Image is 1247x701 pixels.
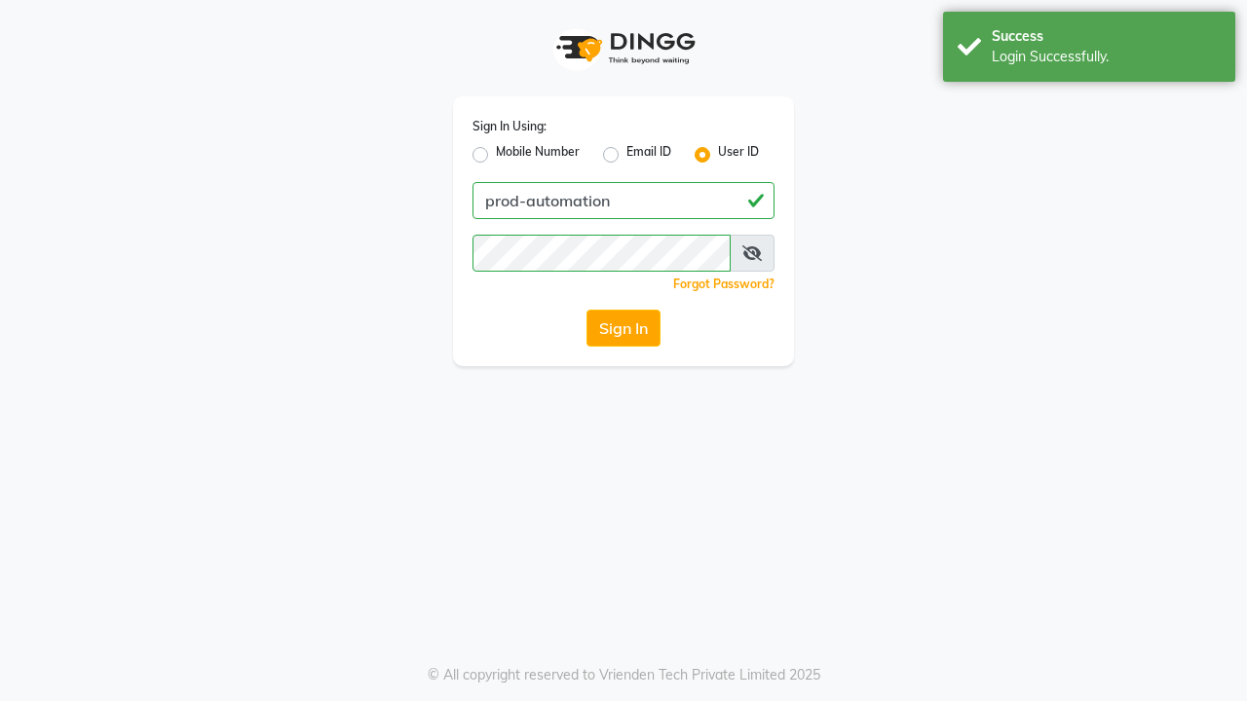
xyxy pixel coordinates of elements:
[472,182,775,219] input: Username
[472,118,547,135] label: Sign In Using:
[586,310,661,347] button: Sign In
[718,143,759,166] label: User ID
[626,143,671,166] label: Email ID
[992,26,1221,47] div: Success
[472,235,731,272] input: Username
[496,143,580,166] label: Mobile Number
[546,19,701,77] img: logo1.svg
[992,47,1221,67] div: Login Successfully.
[673,277,775,291] a: Forgot Password?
